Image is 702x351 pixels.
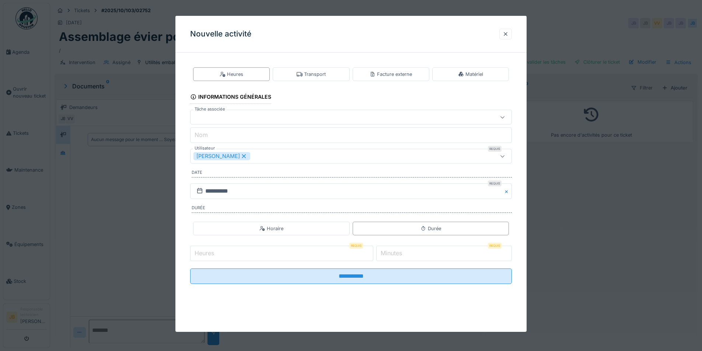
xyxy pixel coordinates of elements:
[488,243,502,249] div: Requis
[193,106,227,112] label: Tâche associée
[297,71,326,78] div: Transport
[192,169,512,178] label: Date
[370,71,412,78] div: Facture externe
[193,145,216,151] label: Utilisateur
[220,71,243,78] div: Heures
[190,29,251,39] h3: Nouvelle activité
[192,205,512,213] label: Durée
[193,130,209,139] label: Nom
[488,180,502,186] div: Requis
[504,183,512,199] button: Close
[193,249,216,257] label: Heures
[458,71,483,78] div: Matériel
[488,146,502,152] div: Requis
[379,249,404,257] label: Minutes
[259,225,283,232] div: Horaire
[193,152,250,160] div: [PERSON_NAME]
[420,225,441,232] div: Durée
[190,91,271,104] div: Informations générales
[349,243,363,249] div: Requis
